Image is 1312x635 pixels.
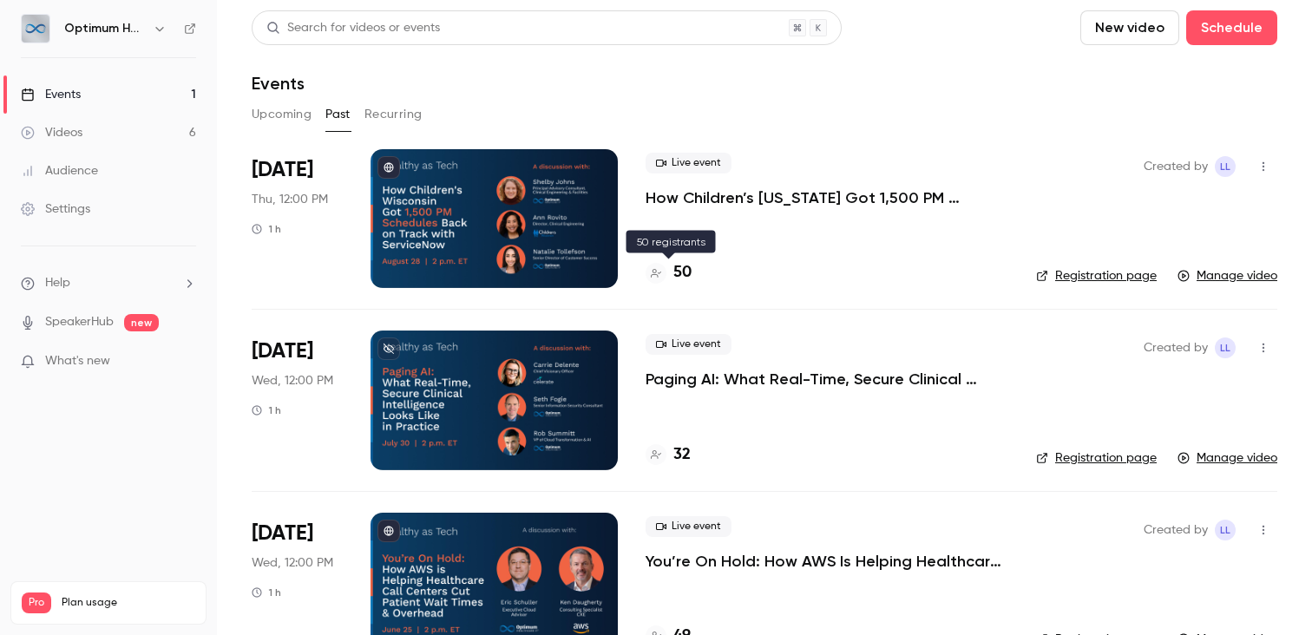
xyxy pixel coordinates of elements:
[22,15,49,43] img: Optimum Healthcare IT
[1186,10,1277,45] button: Schedule
[1144,156,1208,177] span: Created by
[252,554,333,572] span: Wed, 12:00 PM
[124,314,159,331] span: new
[21,200,90,218] div: Settings
[252,337,313,365] span: [DATE]
[646,261,692,285] a: 50
[1036,267,1157,285] a: Registration page
[646,443,691,467] a: 32
[252,222,281,236] div: 1 h
[646,334,731,355] span: Live event
[1144,337,1208,358] span: Created by
[21,274,196,292] li: help-dropdown-opener
[1178,267,1277,285] a: Manage video
[1220,156,1230,177] span: LL
[21,124,82,141] div: Videos
[45,352,110,370] span: What's new
[646,187,1008,208] a: How Children’s [US_STATE] Got 1,500 PM Schedules Back on Track With ServiceNow
[1220,520,1230,540] span: LL
[673,261,692,285] h4: 50
[1178,449,1277,467] a: Manage video
[1215,156,1236,177] span: Lindsay Laidlaw
[1144,520,1208,540] span: Created by
[1220,337,1230,358] span: LL
[45,274,70,292] span: Help
[252,191,328,208] span: Thu, 12:00 PM
[673,443,691,467] h4: 32
[62,596,195,610] span: Plan usage
[1036,449,1157,467] a: Registration page
[266,19,440,37] div: Search for videos or events
[252,372,333,390] span: Wed, 12:00 PM
[45,313,114,331] a: SpeakerHub
[252,149,343,288] div: Aug 28 Thu, 3:00 PM (America/Halifax)
[325,101,351,128] button: Past
[22,592,51,613] span: Pro
[252,101,312,128] button: Upcoming
[646,516,731,537] span: Live event
[646,551,1008,572] a: You’re On Hold: How AWS Is Helping Healthcare Call Centers Cut Patient Wait Times & Overhead
[64,20,146,37] h6: Optimum Healthcare IT
[646,153,731,173] span: Live event
[364,101,423,128] button: Recurring
[1080,10,1179,45] button: New video
[252,586,281,599] div: 1 h
[252,520,313,547] span: [DATE]
[21,162,98,180] div: Audience
[252,331,343,469] div: Jul 30 Wed, 3:00 PM (America/Halifax)
[1215,337,1236,358] span: Lindsay Laidlaw
[646,369,1008,390] a: Paging AI: What Real-Time, Secure Clinical Intelligence Looks Like in Practice
[175,354,196,370] iframe: Noticeable Trigger
[252,73,305,94] h1: Events
[1215,520,1236,540] span: Lindsay Laidlaw
[21,86,81,103] div: Events
[252,403,281,417] div: 1 h
[252,156,313,184] span: [DATE]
